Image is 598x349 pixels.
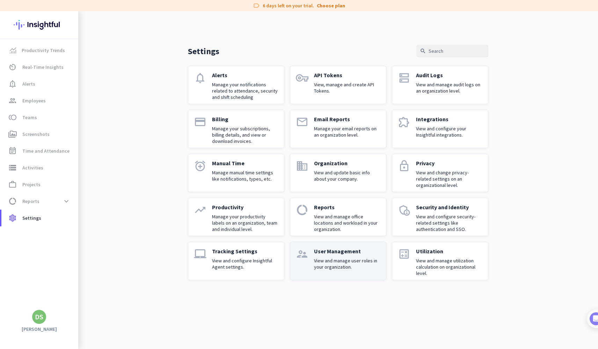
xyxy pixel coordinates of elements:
[10,47,16,53] img: menu-item
[416,45,488,57] input: Search
[416,257,482,276] p: View and manage utilization calculation on organizational level.
[22,46,65,54] span: Productivity Trends
[314,72,380,79] p: API Tokens
[398,116,410,128] i: extension
[188,242,284,280] a: laptop_macTracking SettingsView and configure Insightful Agent settings.
[392,66,488,104] a: dnsAudit LogsView and manage audit logs on an organization level.
[314,213,380,232] p: View and manage office locations and workload in your organization.
[1,92,78,109] a: groupEmployees
[60,195,73,208] button: expand_more
[314,257,380,270] p: View and manage user roles in your organization.
[416,213,482,232] p: View and configure security-related settings like authentication and SSO.
[8,130,17,138] i: perm_media
[1,59,78,75] a: av_timerReal-Time Insights
[1,42,78,59] a: menu-itemProductivity Trends
[22,63,64,71] span: Real-Time Insights
[22,96,46,105] span: Employees
[14,11,65,38] img: Insightful logo
[296,204,308,216] i: data_usage
[22,147,70,155] span: Time and Attendance
[35,313,43,320] div: DS
[212,204,278,211] p: Productivity
[194,72,206,84] i: notifications
[416,160,482,167] p: Privacy
[188,110,284,148] a: paymentBillingManage your subscriptions, billing details, and view or download invoices.
[8,163,17,172] i: storage
[314,81,380,94] p: View, manage and create API Tokens.
[22,163,43,172] span: Activities
[398,248,410,260] i: calculate
[1,159,78,176] a: storageActivities
[253,2,260,9] i: label
[1,75,78,92] a: notification_importantAlerts
[8,80,17,88] i: notification_important
[398,204,410,216] i: admin_panel_settings
[194,160,206,172] i: alarm_add
[416,248,482,255] p: Utilization
[22,214,41,222] span: Settings
[8,180,17,189] i: work_outline
[290,198,386,236] a: data_usageReportsView and manage office locations and workload in your organization.
[212,72,278,79] p: Alerts
[212,116,278,123] p: Billing
[1,143,78,159] a: event_noteTime and Attendance
[392,198,488,236] a: admin_panel_settingsSecurity and IdentityView and configure security-related settings like authen...
[188,46,219,57] p: Settings
[317,2,345,9] a: Choose plan
[290,242,386,280] a: supervisor_accountUser ManagementView and manage user roles in your organization.
[314,116,380,123] p: Email Reports
[22,130,50,138] span: Screenshots
[8,147,17,155] i: event_note
[290,66,386,104] a: vpn_keyAPI TokensView, manage and create API Tokens.
[1,109,78,126] a: tollTeams
[392,154,488,192] a: lockPrivacyView and change privacy-related settings on an organizational level.
[212,213,278,232] p: Manage your productivity labels on an organization, team and individual level.
[296,72,308,84] i: vpn_key
[188,198,284,236] a: trending_upProductivityManage your productivity labels on an organization, team and individual le...
[296,160,308,172] i: domain
[416,204,482,211] p: Security and Identity
[420,48,426,54] i: search
[296,248,308,260] i: supervisor_account
[314,125,380,138] p: Manage your email reports on an organization level.
[392,242,488,280] a: calculateUtilizationView and manage utilization calculation on organizational level.
[290,154,386,192] a: domainOrganizationView and update basic info about your company.
[416,72,482,79] p: Audit Logs
[416,169,482,188] p: View and change privacy-related settings on an organizational level.
[398,160,410,172] i: lock
[22,180,41,189] span: Projects
[8,113,17,122] i: toll
[290,110,386,148] a: emailEmail ReportsManage your email reports on an organization level.
[22,80,35,88] span: Alerts
[314,204,380,211] p: Reports
[212,248,278,255] p: Tracking Settings
[314,160,380,167] p: Organization
[194,204,206,216] i: trending_up
[212,125,278,144] p: Manage your subscriptions, billing details, and view or download invoices.
[194,116,206,128] i: payment
[22,197,39,205] span: Reports
[1,210,78,226] a: settingsSettings
[22,113,37,122] span: Teams
[212,81,278,100] p: Manage your notifications related to attendance, security and shift scheduling
[416,125,482,138] p: View and configure your Insightful integrations.
[8,96,17,105] i: group
[1,176,78,193] a: work_outlineProjects
[416,81,482,94] p: View and manage audit logs on an organization level.
[188,66,284,104] a: notificationsAlertsManage your notifications related to attendance, security and shift scheduling
[1,193,78,210] a: data_usageReportsexpand_more
[188,154,284,192] a: alarm_addManual TimeManage manual time settings like notifications, types, etc.
[1,126,78,143] a: perm_mediaScreenshots
[392,110,488,148] a: extensionIntegrationsView and configure your Insightful integrations.
[194,248,206,260] i: laptop_mac
[212,169,278,182] p: Manage manual time settings like notifications, types, etc.
[8,197,17,205] i: data_usage
[314,169,380,182] p: View and update basic info about your company.
[416,116,482,123] p: Integrations
[212,257,278,270] p: View and configure Insightful Agent settings.
[8,214,17,222] i: settings
[8,63,17,71] i: av_timer
[314,248,380,255] p: User Management
[212,160,278,167] p: Manual Time
[398,72,410,84] i: dns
